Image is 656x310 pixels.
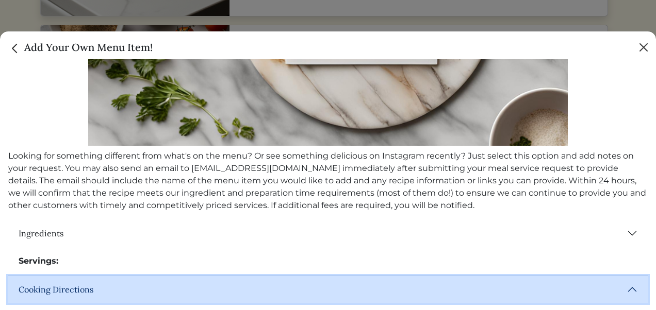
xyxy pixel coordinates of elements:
[8,150,648,212] p: Looking for something different from what's on the menu? Or see something delicious on Instagram ...
[19,256,58,266] strong: Servings:
[8,42,22,55] img: back_caret-0738dc900bf9763b5e5a40894073b948e17d9601fd527fca9689b06ce300169f.svg
[8,276,648,303] button: Cooking Directions
[635,39,652,56] button: Close
[8,41,24,54] a: Close
[8,220,648,247] button: Ingredients
[8,40,153,55] h5: Add Your Own Menu Item!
